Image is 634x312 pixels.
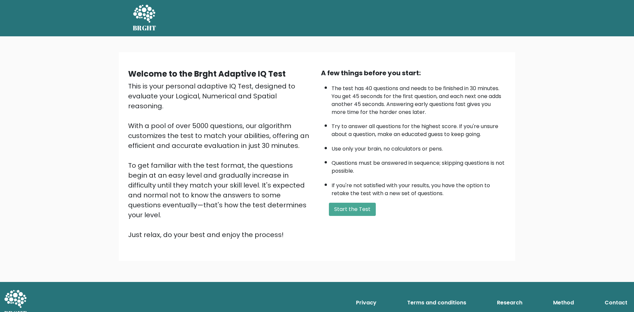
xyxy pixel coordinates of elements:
div: This is your personal adaptive IQ Test, designed to evaluate your Logical, Numerical and Spatial ... [128,81,313,240]
button: Start the Test [329,203,376,216]
li: The test has 40 questions and needs to be finished in 30 minutes. You get 45 seconds for the firs... [332,81,506,116]
b: Welcome to the Brght Adaptive IQ Test [128,68,286,79]
li: Questions must be answered in sequence; skipping questions is not possible. [332,156,506,175]
a: Privacy [353,296,379,309]
a: Method [550,296,577,309]
li: Try to answer all questions for the highest score. If you're unsure about a question, make an edu... [332,119,506,138]
h5: BRGHT [133,24,157,32]
li: Use only your brain, no calculators or pens. [332,142,506,153]
div: A few things before you start: [321,68,506,78]
a: Research [494,296,525,309]
a: Terms and conditions [405,296,469,309]
a: BRGHT [133,3,157,34]
a: Contact [602,296,630,309]
li: If you're not satisfied with your results, you have the option to retake the test with a new set ... [332,178,506,197]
